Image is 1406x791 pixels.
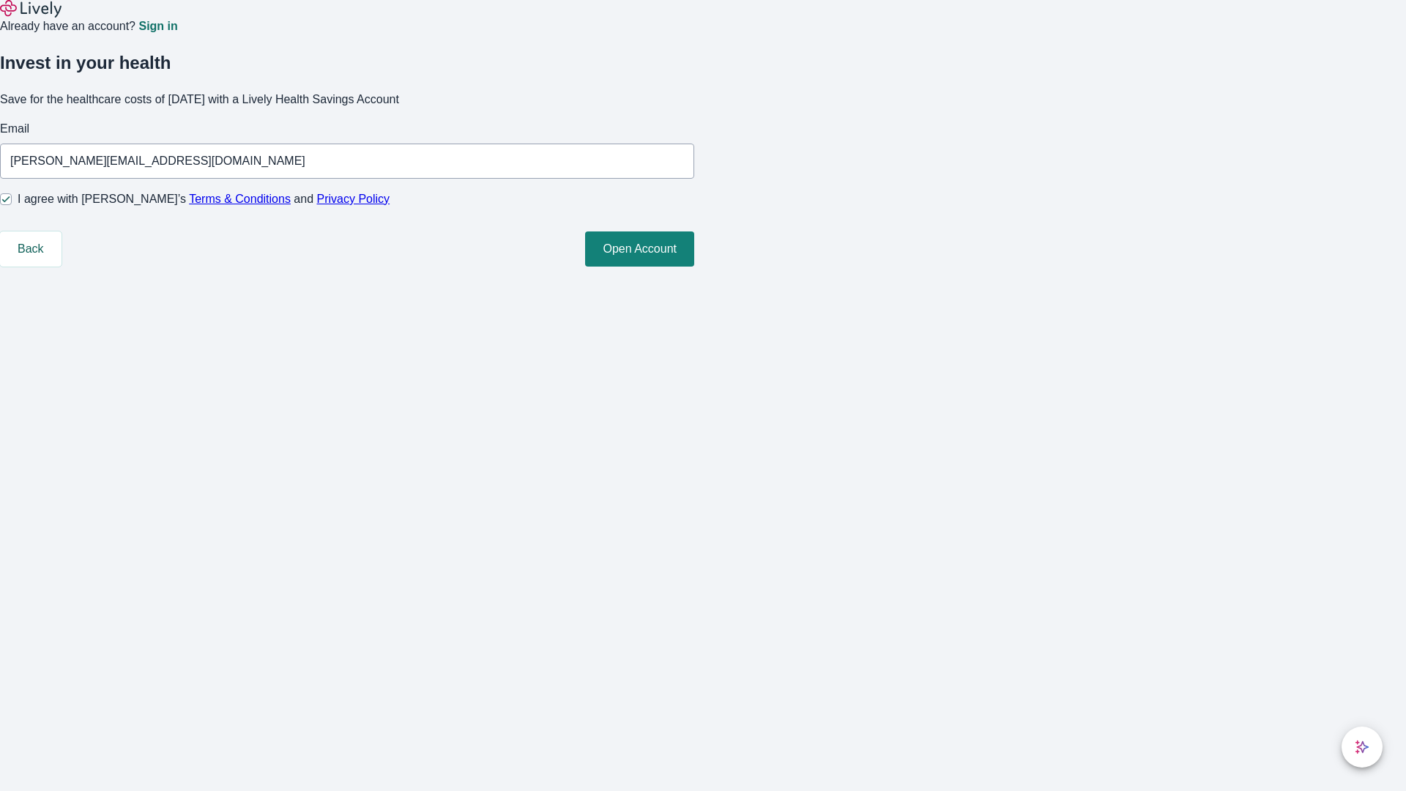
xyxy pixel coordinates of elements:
button: chat [1342,727,1383,768]
a: Sign in [138,21,177,32]
button: Open Account [585,231,694,267]
a: Terms & Conditions [189,193,291,205]
span: I agree with [PERSON_NAME]’s and [18,190,390,208]
svg: Lively AI Assistant [1355,740,1369,754]
a: Privacy Policy [317,193,390,205]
